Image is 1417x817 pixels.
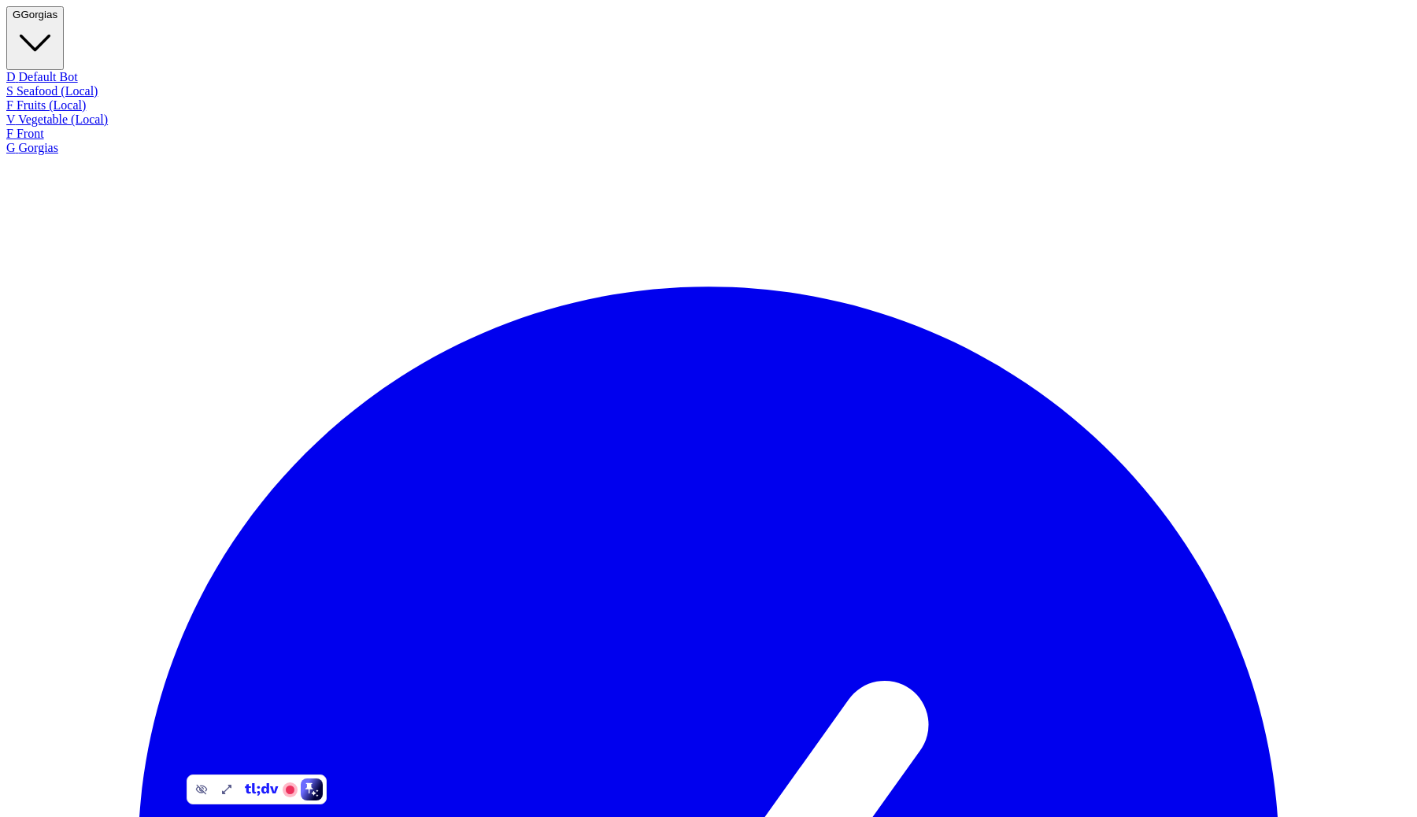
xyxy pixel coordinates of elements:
[6,113,15,126] span: V
[6,84,1411,98] div: Seafood (Local)
[6,141,1411,155] div: Gorgias
[6,70,16,83] span: D
[6,127,13,140] span: F
[13,9,20,20] span: G
[6,113,1411,127] div: Vegetable (Local)
[6,141,16,154] span: G
[6,127,1411,141] div: Front
[20,9,57,20] span: Gorgias
[6,98,1411,113] div: Fruits (Local)
[6,84,13,98] span: S
[6,70,1411,84] div: Default Bot
[6,6,64,70] button: GGorgias
[6,98,13,112] span: F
